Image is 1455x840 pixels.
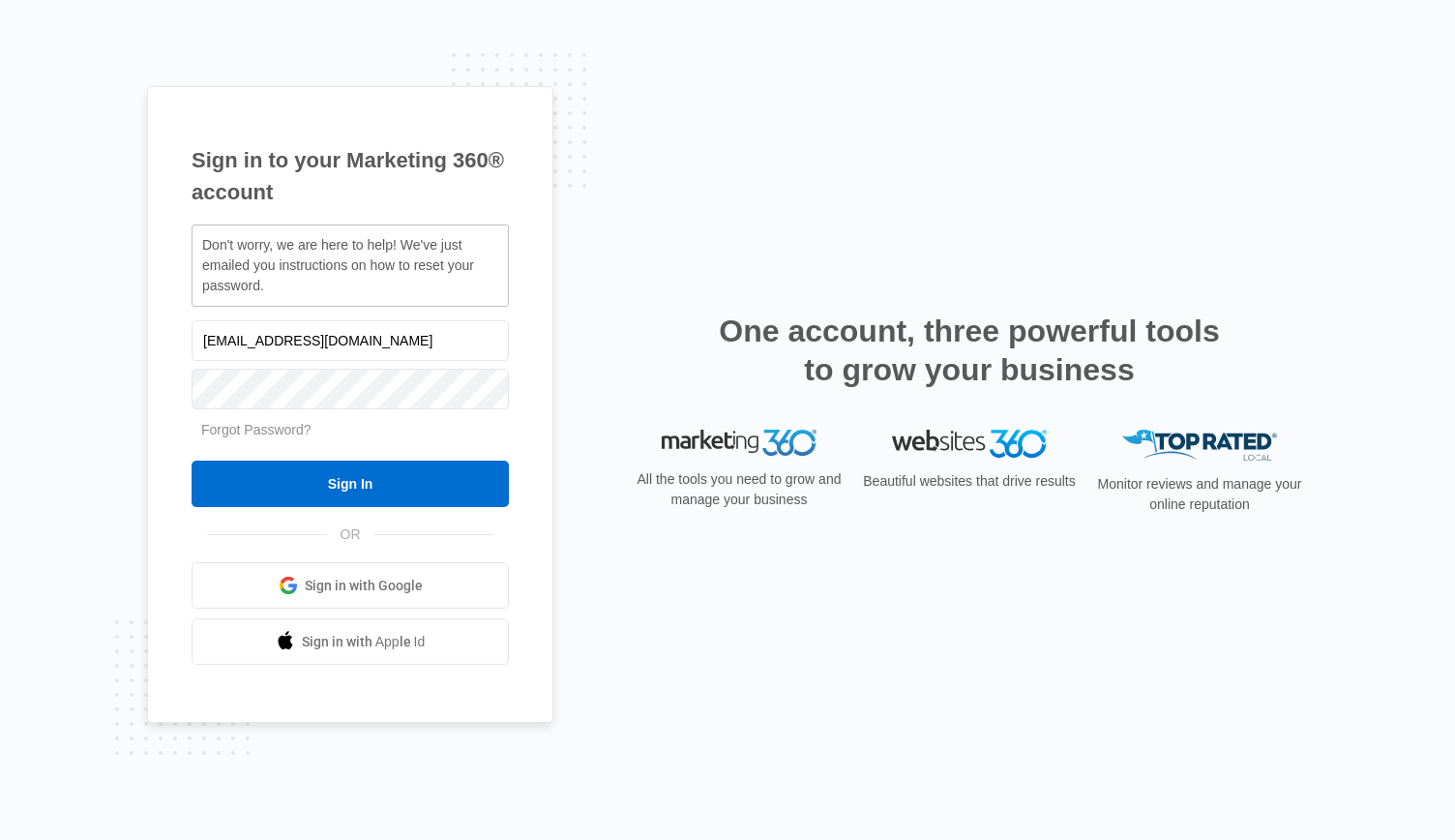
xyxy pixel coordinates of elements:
input: Email [192,320,509,361]
a: Sign in with Google [192,562,509,609]
h1: Sign in to your Marketing 360® account [192,144,509,208]
a: Forgot Password? [201,422,312,437]
span: Sign in with Apple Id [302,632,426,652]
img: Websites 360 [892,430,1047,458]
input: Sign In [192,461,509,507]
span: OR [327,525,374,545]
span: Sign in with Google [305,576,423,596]
img: Top Rated Local [1122,430,1277,462]
img: Marketing 360 [662,430,817,457]
span: Don't worry, we are here to help! We've just emailed you instructions on how to reset your password. [202,237,474,293]
p: Monitor reviews and manage your online reputation [1091,474,1308,515]
p: Beautiful websites that drive results [861,471,1078,492]
p: All the tools you need to grow and manage your business [631,469,847,510]
h2: One account, three powerful tools to grow your business [713,312,1226,389]
a: Sign in with Apple Id [192,618,509,665]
